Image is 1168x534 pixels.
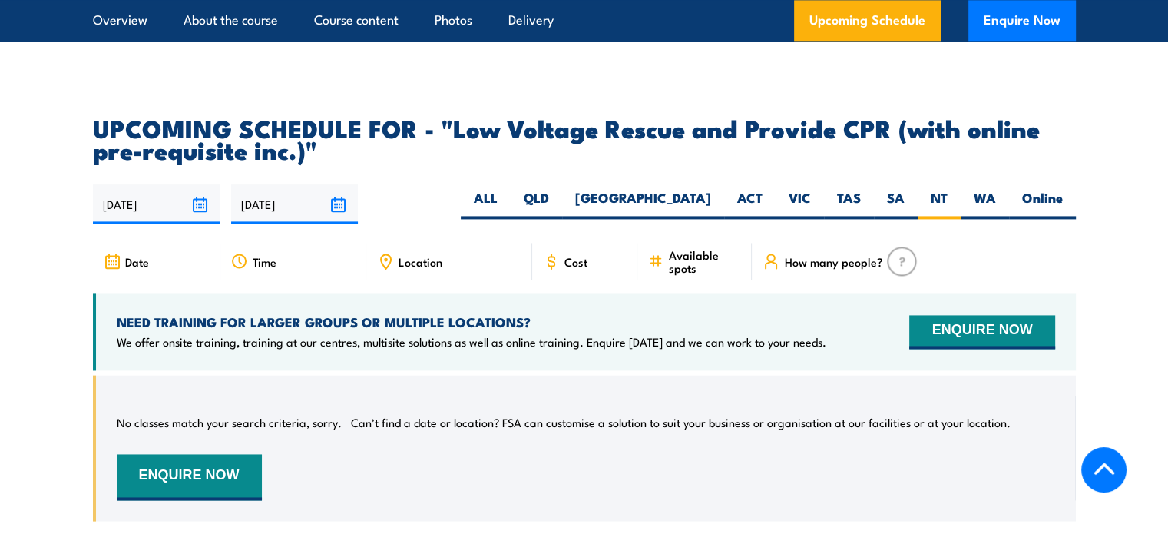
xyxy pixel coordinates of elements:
span: Date [125,255,149,268]
h4: NEED TRAINING FOR LARGER GROUPS OR MULTIPLE LOCATIONS? [117,313,826,330]
span: How many people? [784,255,882,268]
label: NT [918,189,961,219]
span: Location [399,255,442,268]
label: WA [961,189,1009,219]
label: [GEOGRAPHIC_DATA] [562,189,724,219]
label: ACT [724,189,776,219]
label: QLD [511,189,562,219]
p: No classes match your search criteria, sorry. [117,415,342,430]
input: From date [93,184,220,224]
label: ALL [461,189,511,219]
span: Cost [564,255,587,268]
input: To date [231,184,358,224]
button: ENQUIRE NOW [909,315,1054,349]
span: Time [253,255,276,268]
p: We offer onsite training, training at our centres, multisite solutions as well as online training... [117,334,826,350]
p: Can’t find a date or location? FSA can customise a solution to suit your business or organisation... [351,415,1011,430]
label: SA [874,189,918,219]
label: VIC [776,189,824,219]
button: ENQUIRE NOW [117,454,262,500]
label: TAS [824,189,874,219]
label: Online [1009,189,1076,219]
h2: UPCOMING SCHEDULE FOR - "Low Voltage Rescue and Provide CPR (with online pre-requisite inc.)" [93,117,1076,160]
span: Available spots [668,248,741,274]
